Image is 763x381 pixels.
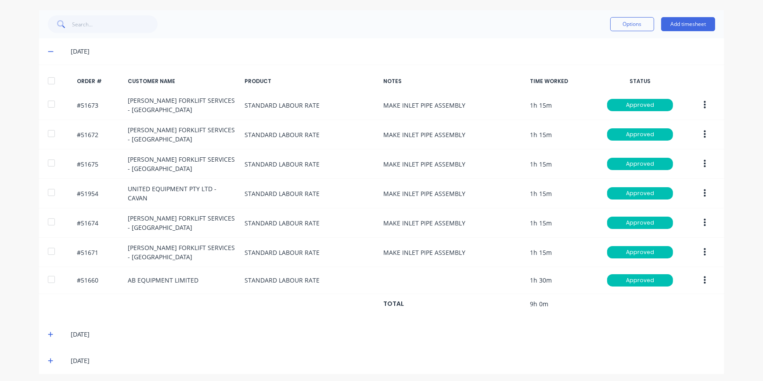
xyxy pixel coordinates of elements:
[661,17,715,31] button: Add timesheet
[607,157,673,171] button: Approved
[603,77,677,85] div: STATUS
[128,77,238,85] div: CUSTOMER NAME
[607,216,673,229] button: Approved
[72,15,158,33] input: Search...
[607,274,673,287] button: Approved
[607,246,673,258] div: Approved
[71,330,715,339] div: [DATE]
[607,99,673,111] div: Approved
[607,128,673,141] div: Approved
[607,187,673,200] button: Approved
[607,187,673,200] div: Approved
[77,77,121,85] div: ORDER #
[607,274,673,287] div: Approved
[383,77,523,85] div: NOTES
[607,246,673,259] button: Approved
[245,77,376,85] div: PRODUCT
[71,356,715,366] div: [DATE]
[607,158,673,170] div: Approved
[607,98,673,112] button: Approved
[607,128,673,141] button: Approved
[610,17,654,31] button: Options
[530,77,596,85] div: TIME WORKED
[71,47,715,56] div: [DATE]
